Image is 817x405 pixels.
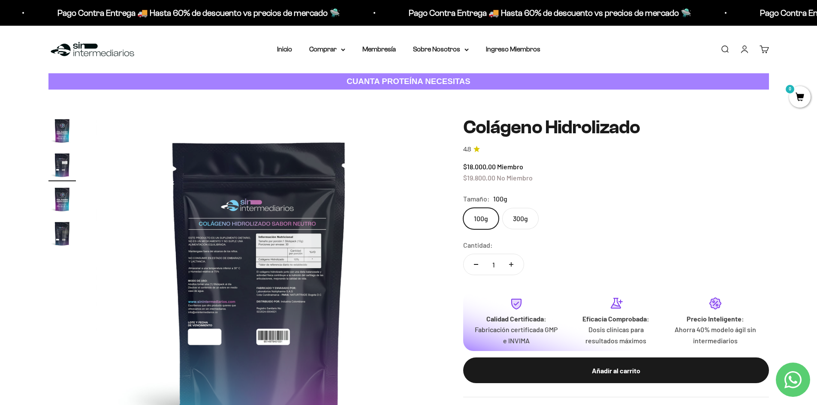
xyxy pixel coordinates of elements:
[347,77,470,86] strong: CUANTA PROTEÍNA NECESITAS
[497,174,533,182] span: No Miembro
[687,315,744,323] strong: Precio Inteligente:
[48,117,76,147] button: Ir al artículo 1
[573,324,659,346] p: Dosis clínicas para resultados máximos
[362,45,396,53] a: Membresía
[497,162,523,171] span: Miembro
[48,186,76,216] button: Ir al artículo 3
[582,315,649,323] strong: Eficacia Comprobada:
[413,44,469,55] summary: Sobre Nosotros
[499,254,524,275] button: Aumentar cantidad
[48,151,76,179] img: Colágeno Hidrolizado
[486,45,540,53] a: Ingreso Miembros
[57,6,340,20] p: Pago Contra Entrega 🚚 Hasta 60% de descuento vs precios de mercado 🛸
[48,117,76,144] img: Colágeno Hidrolizado
[463,145,471,154] span: 4.8
[463,240,493,251] label: Cantidad:
[48,73,769,90] a: CUANTA PROTEÍNA NECESITAS
[277,45,292,53] a: Inicio
[463,145,769,154] a: 4.84.8 de 5.0 estrellas
[785,84,795,94] mark: 0
[409,6,691,20] p: Pago Contra Entrega 🚚 Hasta 60% de descuento vs precios de mercado 🛸
[480,365,752,376] div: Añadir al carrito
[789,93,811,102] a: 0
[473,324,559,346] p: Fabricación certificada GMP e INVIMA
[48,220,76,250] button: Ir al artículo 4
[48,220,76,247] img: Colágeno Hidrolizado
[463,193,490,204] legend: Tamaño:
[48,151,76,181] button: Ir al artículo 2
[464,254,488,275] button: Reducir cantidad
[48,186,76,213] img: Colágeno Hidrolizado
[463,357,769,383] button: Añadir al carrito
[463,117,769,138] h1: Colágeno Hidrolizado
[463,162,496,171] span: $18.000,00
[493,193,507,204] span: 100g
[309,44,345,55] summary: Comprar
[486,315,546,323] strong: Calidad Certificada:
[463,174,495,182] span: $19.800,00
[672,324,758,346] p: Ahorra 40% modelo ágil sin intermediarios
